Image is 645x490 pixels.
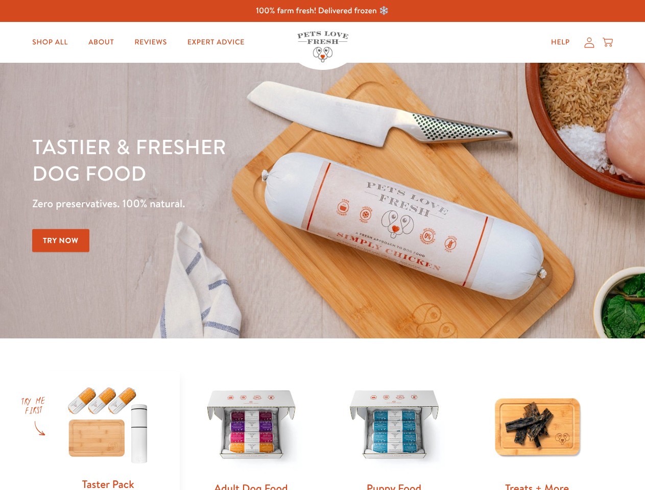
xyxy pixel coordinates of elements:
a: Shop All [24,32,76,53]
a: About [80,32,122,53]
p: Zero preservatives. 100% natural. [32,194,419,213]
a: Reviews [126,32,175,53]
a: Expert Advice [179,32,253,53]
a: Help [543,32,578,53]
h1: Tastier & fresher dog food [32,133,419,186]
a: Try Now [32,229,89,252]
img: Pets Love Fresh [297,31,348,62]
